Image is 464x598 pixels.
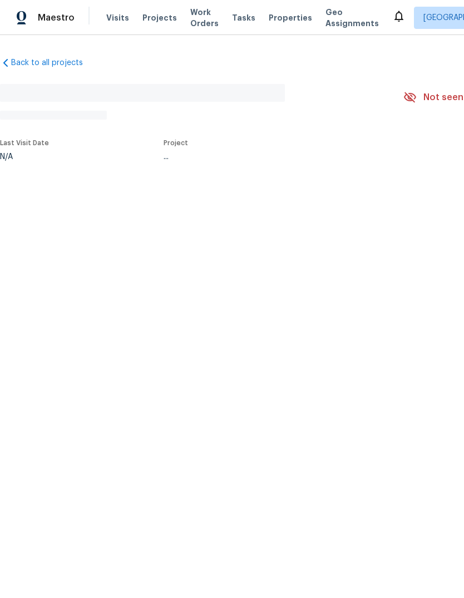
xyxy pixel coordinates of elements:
[269,12,312,23] span: Properties
[232,14,255,22] span: Tasks
[164,140,188,146] span: Project
[190,7,219,29] span: Work Orders
[325,7,379,29] span: Geo Assignments
[106,12,129,23] span: Visits
[142,12,177,23] span: Projects
[164,153,377,161] div: ...
[38,12,75,23] span: Maestro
